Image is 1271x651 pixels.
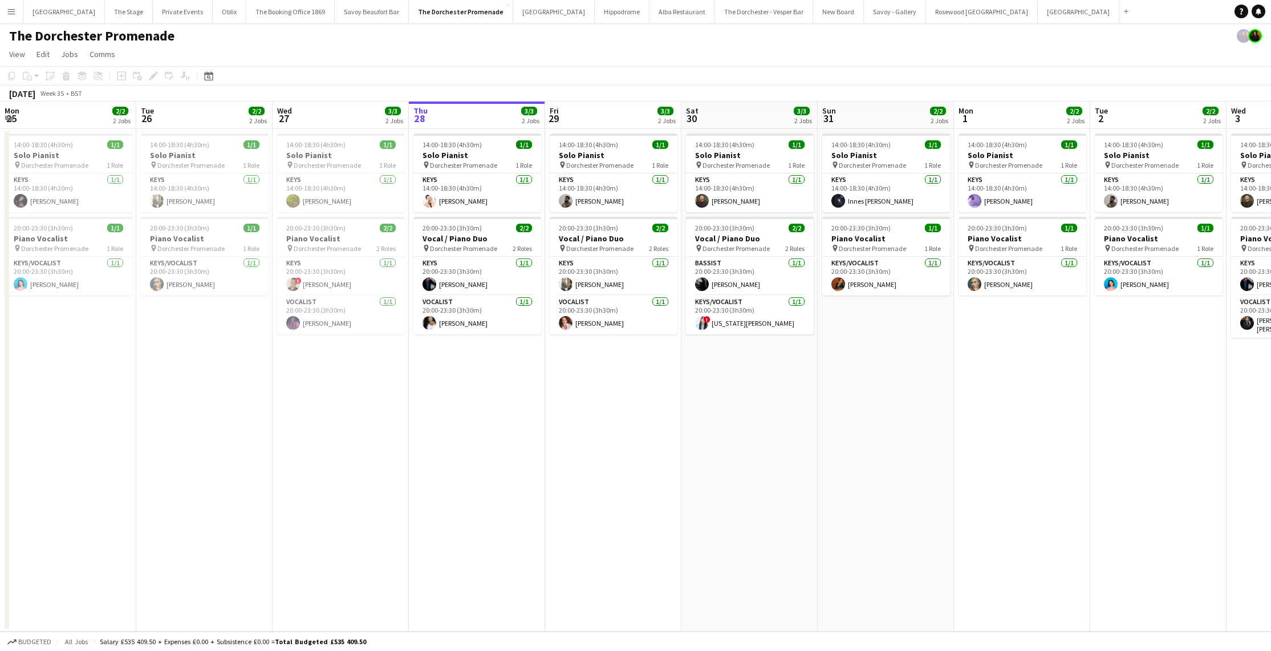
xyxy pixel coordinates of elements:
[595,1,649,23] button: Hippodrome
[959,233,1086,244] h3: Piano Vocalist
[413,217,541,334] app-job-card: 20:00-23:30 (3h30m)2/2Vocal / Piano Duo Dorchester Promenade2 RolesKeys1/120:00-23:30 (3h30m)[PER...
[107,224,123,232] span: 1/1
[822,134,950,212] app-job-card: 14:00-18:30 (4h30m)1/1Solo Pianist Dorchester Promenade1 RoleKeys1/114:00-18:30 (4h30m)Innes [PER...
[277,106,292,116] span: Wed
[813,1,864,23] button: New Board
[21,244,88,253] span: Dorchester Promenade
[822,106,836,116] span: Sun
[924,244,941,253] span: 1 Role
[1197,140,1213,149] span: 1/1
[686,296,814,334] app-card-role: Keys/Vocalist1/120:00-23:30 (3h30m)![US_STATE][PERSON_NAME]
[249,116,267,125] div: 2 Jobs
[139,112,154,125] span: 26
[141,134,269,212] app-job-card: 14:00-18:30 (4h30m)1/1Solo Pianist Dorchester Promenade1 RoleKeys1/114:00-18:30 (4h30m)[PERSON_NAME]
[822,173,950,212] app-card-role: Keys1/114:00-18:30 (4h30m)Innes [PERSON_NAME]
[1248,29,1262,43] app-user-avatar: Celine Amara
[1061,140,1077,149] span: 1/1
[107,244,123,253] span: 1 Role
[1095,217,1223,296] div: 20:00-23:30 (3h30m)1/1Piano Vocalist Dorchester Promenade1 RoleKeys/Vocalist1/120:00-23:30 (3h30m...
[548,112,559,125] span: 29
[550,134,677,212] div: 14:00-18:30 (4h30m)1/1Solo Pianist Dorchester Promenade1 RoleKeys1/114:00-18:30 (4h30m)[PERSON_NAME]
[652,224,668,232] span: 2/2
[141,217,269,296] app-job-card: 20:00-23:30 (3h30m)1/1Piano Vocalist Dorchester Promenade1 RoleKeys/Vocalist1/120:00-23:30 (3h30m...
[107,161,123,169] span: 1 Role
[821,112,836,125] span: 31
[5,233,132,244] h3: Piano Vocalist
[959,134,1086,212] app-job-card: 14:00-18:30 (4h30m)1/1Solo Pianist Dorchester Promenade1 RoleKeys1/114:00-18:30 (4h30m)[PERSON_NAME]
[112,107,128,115] span: 2/2
[71,89,82,98] div: BST
[686,150,814,160] h3: Solo Pianist
[5,257,132,296] app-card-role: Keys/Vocalist1/120:00-23:30 (3h30m)[PERSON_NAME]
[794,107,810,115] span: 3/3
[684,112,699,125] span: 30
[649,1,715,23] button: Alba Restaurant
[794,116,812,125] div: 2 Jobs
[1095,257,1223,296] app-card-role: Keys/Vocalist1/120:00-23:30 (3h30m)[PERSON_NAME]
[1095,150,1223,160] h3: Solo Pianist
[246,1,335,23] button: The Booking Office 1869
[157,244,225,253] span: Dorchester Promenade
[157,161,225,169] span: Dorchester Promenade
[286,140,346,149] span: 14:00-18:30 (4h30m)
[141,106,154,116] span: Tue
[1197,161,1213,169] span: 1 Role
[277,217,405,334] app-job-card: 20:00-23:30 (3h30m)2/2Piano Vocalist Dorchester Promenade2 RolesKeys1/120:00-23:30 (3h30m)![PERSO...
[686,173,814,212] app-card-role: Keys1/114:00-18:30 (4h30m)[PERSON_NAME]
[286,224,346,232] span: 20:00-23:30 (3h30m)
[1095,233,1223,244] h3: Piano Vocalist
[23,1,105,23] button: [GEOGRAPHIC_DATA]
[686,134,814,212] div: 14:00-18:30 (4h30m)1/1Solo Pianist Dorchester Promenade1 RoleKeys1/114:00-18:30 (4h30m)[PERSON_NAME]
[277,134,405,212] div: 14:00-18:30 (4h30m)1/1Solo Pianist Dorchester Promenade1 RoleKeys1/114:00-18:30 (4h30m)[PERSON_NAME]
[379,161,396,169] span: 1 Role
[413,173,541,212] app-card-role: Keys1/114:00-18:30 (4h30m)[PERSON_NAME]
[550,150,677,160] h3: Solo Pianist
[839,161,906,169] span: Dorchester Promenade
[959,217,1086,296] div: 20:00-23:30 (3h30m)1/1Piano Vocalist Dorchester Promenade1 RoleKeys/Vocalist1/120:00-23:30 (3h30m...
[335,1,409,23] button: Savoy Beaufort Bar
[959,173,1086,212] app-card-role: Keys1/114:00-18:30 (4h30m)[PERSON_NAME]
[925,140,941,149] span: 1/1
[141,233,269,244] h3: Piano Vocalist
[831,224,891,232] span: 20:00-23:30 (3h30m)
[150,140,209,149] span: 14:00-18:30 (4h30m)
[385,116,403,125] div: 2 Jobs
[652,161,668,169] span: 1 Role
[9,27,174,45] h1: The Dorchester Promenade
[18,638,51,646] span: Budgeted
[513,244,532,253] span: 2 Roles
[1061,244,1077,253] span: 1 Role
[1067,116,1085,125] div: 2 Jobs
[1066,107,1082,115] span: 2/2
[275,637,366,646] span: Total Budgeted £535 409.50
[14,140,73,149] span: 14:00-18:30 (4h30m)
[1203,116,1221,125] div: 2 Jobs
[141,257,269,296] app-card-role: Keys/Vocalist1/120:00-23:30 (3h30m)[PERSON_NAME]
[85,47,120,62] a: Comms
[686,233,814,244] h3: Vocal / Piano Duo
[559,140,618,149] span: 14:00-18:30 (4h30m)
[550,233,677,244] h3: Vocal / Piano Duo
[959,150,1086,160] h3: Solo Pianist
[294,244,361,253] span: Dorchester Promenade
[376,244,396,253] span: 2 Roles
[822,257,950,296] app-card-role: Keys/Vocalist1/120:00-23:30 (3h30m)[PERSON_NAME]
[788,161,805,169] span: 1 Role
[141,150,269,160] h3: Solo Pianist
[6,636,53,648] button: Budgeted
[1197,244,1213,253] span: 1 Role
[822,217,950,296] app-job-card: 20:00-23:30 (3h30m)1/1Piano Vocalist Dorchester Promenade1 RoleKeys/Vocalist1/120:00-23:30 (3h30m...
[521,107,537,115] span: 3/3
[1093,112,1108,125] span: 2
[686,217,814,334] div: 20:00-23:30 (3h30m)2/2Vocal / Piano Duo Dorchester Promenade2 RolesBassist1/120:00-23:30 (3h30m)[...
[1095,173,1223,212] app-card-role: Keys1/114:00-18:30 (4h30m)[PERSON_NAME]
[550,296,677,334] app-card-role: Vocalist1/120:00-23:30 (3h30m)[PERSON_NAME]
[90,49,115,59] span: Comms
[423,224,482,232] span: 20:00-23:30 (3h30m)
[63,637,90,646] span: All jobs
